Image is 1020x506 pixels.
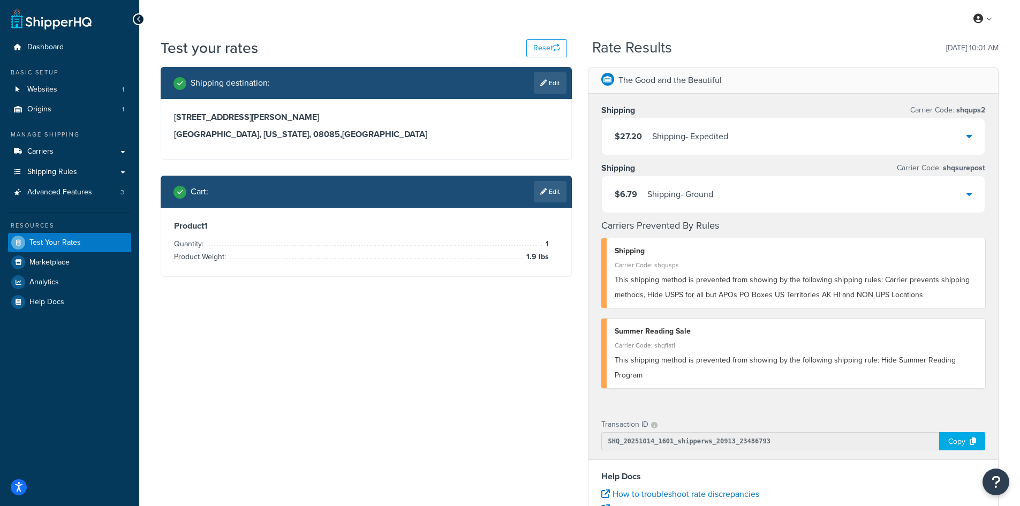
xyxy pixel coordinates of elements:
[8,68,131,77] div: Basic Setup
[27,105,51,114] span: Origins
[524,251,549,263] span: 1.9 lbs
[191,78,270,88] h2: Shipping destination :
[8,142,131,162] a: Carriers
[29,278,59,287] span: Analytics
[592,40,672,56] h2: Rate Results
[174,129,558,140] h3: [GEOGRAPHIC_DATA], [US_STATE], 08085 , [GEOGRAPHIC_DATA]
[954,104,985,116] span: shqups2
[8,80,131,100] li: Websites
[174,221,558,231] h3: Product 1
[120,188,124,197] span: 3
[615,258,978,273] div: Carrier Code: shqusps
[601,218,986,233] h4: Carriers Prevented By Rules
[615,244,978,259] div: Shipping
[615,188,637,200] span: $6.79
[526,39,567,57] button: Reset
[27,188,92,197] span: Advanced Features
[939,432,985,450] div: Copy
[122,85,124,94] span: 1
[601,163,635,173] h3: Shipping
[29,258,70,267] span: Marketplace
[8,221,131,230] div: Resources
[174,112,558,123] h3: [STREET_ADDRESS][PERSON_NAME]
[174,238,206,250] span: Quantity:
[615,130,642,142] span: $27.20
[122,105,124,114] span: 1
[191,187,208,197] h2: Cart :
[27,147,54,156] span: Carriers
[647,187,713,202] div: Shipping - Ground
[8,80,131,100] a: Websites1
[8,183,131,202] a: Advanced Features3
[897,161,985,176] p: Carrier Code:
[601,470,986,483] h4: Help Docs
[27,43,64,52] span: Dashboard
[652,129,728,144] div: Shipping - Expedited
[618,73,722,88] p: The Good and the Beautiful
[29,298,64,307] span: Help Docs
[8,292,131,312] a: Help Docs
[27,168,77,177] span: Shipping Rules
[8,100,131,119] li: Origins
[29,238,81,247] span: Test Your Rates
[601,105,635,116] h3: Shipping
[983,469,1009,495] button: Open Resource Center
[8,253,131,272] a: Marketplace
[615,274,970,300] span: This shipping method is prevented from showing by the following shipping rules: Carrier prevents ...
[615,324,978,339] div: Summer Reading Sale
[8,183,131,202] li: Advanced Features
[910,103,985,118] p: Carrier Code:
[8,100,131,119] a: Origins1
[8,233,131,252] a: Test Your Rates
[543,238,549,251] span: 1
[601,488,759,500] a: How to troubleshoot rate discrepancies
[946,41,999,56] p: [DATE] 10:01 AM
[534,72,566,94] a: Edit
[8,37,131,57] a: Dashboard
[8,162,131,182] a: Shipping Rules
[615,338,978,353] div: Carrier Code: shqflat1
[174,251,229,262] span: Product Weight:
[534,181,566,202] a: Edit
[8,130,131,139] div: Manage Shipping
[8,273,131,292] a: Analytics
[161,37,258,58] h1: Test your rates
[941,162,985,173] span: shqsurepost
[601,417,648,432] p: Transaction ID
[615,354,956,381] span: This shipping method is prevented from showing by the following shipping rule: Hide Summer Readin...
[27,85,57,94] span: Websites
